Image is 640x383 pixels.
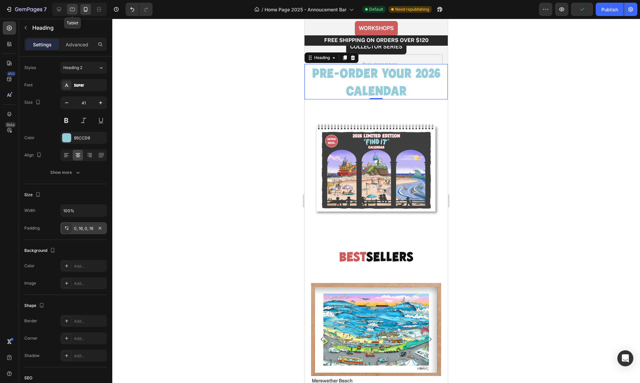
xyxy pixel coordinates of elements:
div: Size [24,190,42,200]
div: 95CCD9 [74,135,105,141]
div: Color [24,135,35,141]
div: Add... [74,353,105,359]
div: Add... [74,318,105,324]
strong: Merewether Beach [7,359,48,365]
button: Show more [24,166,107,178]
div: Add... [74,263,105,269]
div: SEO [24,375,32,381]
div: Publish [601,6,618,13]
span: Default [369,6,383,12]
div: Show more [50,169,81,176]
div: Corner [24,335,38,341]
div: Shape [24,301,46,310]
div: Add... [74,336,105,342]
span: Heading 2 [63,65,82,71]
div: Size [24,98,42,107]
div: 450 [6,71,16,76]
p: Settings [33,41,52,48]
p: Heading [32,24,104,32]
div: Beta [5,122,16,127]
div: Add... [74,281,105,287]
div: Padding [24,225,40,231]
iframe: Design area [305,19,448,383]
div: Undo/Redo [126,3,153,16]
p: Advanced [66,41,88,48]
div: Background [24,246,57,255]
div: Image [24,280,36,286]
button: 7 [3,3,50,16]
button: Publish [596,3,624,16]
div: Color [24,263,35,269]
div: 0, 16, 0, 16 [74,226,93,232]
span: Need republishing [395,6,429,12]
div: Shadow [24,353,40,359]
div: Width [24,208,35,214]
div: Styles [24,65,36,71]
span: / [262,6,263,13]
p: 7 [44,5,47,13]
span: Home Page 2025 - Annoucement Bar [265,6,346,13]
input: Auto [61,205,107,217]
button: Carousel Next Arrow [121,315,131,326]
div: Super [74,82,105,88]
div: Align [24,151,43,160]
div: Font [24,82,33,88]
button: Heading 2 [60,62,107,74]
div: Border [24,318,37,324]
div: Open Intercom Messenger [617,350,633,366]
